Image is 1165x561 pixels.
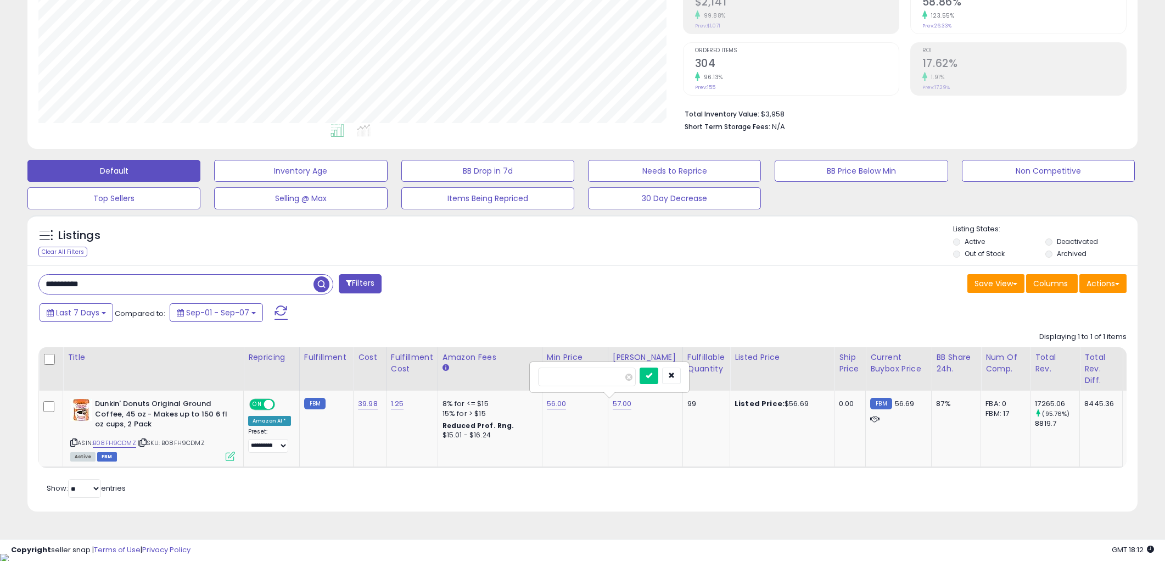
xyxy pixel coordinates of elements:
[547,398,567,409] a: 56.00
[687,352,725,375] div: Fulfillable Quantity
[248,416,291,426] div: Amazon AI *
[695,84,715,91] small: Prev: 155
[358,398,378,409] a: 39.98
[214,160,387,182] button: Inventory Age
[839,352,861,375] div: Ship Price
[700,12,726,20] small: 99.88%
[214,187,387,209] button: Selling @ Max
[401,187,574,209] button: Items Being Repriced
[304,352,349,363] div: Fulfillment
[936,399,972,409] div: 87%
[870,398,892,409] small: FBM
[985,409,1022,419] div: FBM: 17
[985,399,1022,409] div: FBA: 0
[588,160,761,182] button: Needs to Reprice
[685,107,1118,120] li: $3,958
[735,352,830,363] div: Listed Price
[40,303,113,322] button: Last 7 Days
[1035,399,1079,409] div: 17265.06
[391,398,404,409] a: 1.25
[613,352,678,363] div: [PERSON_NAME]
[1084,399,1114,409] div: 8445.36
[273,400,291,409] span: OFF
[953,224,1138,235] p: Listing States:
[922,57,1126,72] h2: 17.62%
[839,399,857,409] div: 0.00
[94,545,141,555] a: Terms of Use
[11,545,191,556] div: seller snap | |
[1026,274,1078,293] button: Columns
[138,438,205,447] span: | SKU: B08FH9CDMZ
[58,228,100,243] h5: Listings
[38,247,87,257] div: Clear All Filters
[1112,545,1154,555] span: 2025-09-15 18:12 GMT
[95,399,228,432] b: Dunkin' Donuts Original Ground Coffee, 45 oz - Makes up to 150 6 fl oz cups, 2 Pack
[391,352,433,375] div: Fulfillment Cost
[700,73,723,81] small: 96.13%
[927,12,955,20] small: 123.55%
[339,274,382,293] button: Filters
[70,399,235,460] div: ASIN:
[443,399,534,409] div: 8% for <= $15
[922,48,1126,54] span: ROI
[936,352,976,375] div: BB Share 24h.
[248,352,295,363] div: Repricing
[250,400,264,409] span: ON
[685,122,770,131] b: Short Term Storage Fees:
[93,438,136,448] a: B08FH9CDMZ
[870,352,927,375] div: Current Buybox Price
[1084,352,1118,386] div: Total Rev. Diff.
[967,274,1024,293] button: Save View
[1079,274,1127,293] button: Actions
[115,308,165,319] span: Compared to:
[922,84,950,91] small: Prev: 17.29%
[1057,237,1098,246] label: Deactivated
[613,398,632,409] a: 57.00
[97,452,117,462] span: FBM
[401,160,574,182] button: BB Drop in 7d
[186,307,249,318] span: Sep-01 - Sep-07
[1039,332,1127,342] div: Displaying 1 to 1 of 1 items
[685,109,759,119] b: Total Inventory Value:
[985,352,1026,375] div: Num of Comp.
[443,352,537,363] div: Amazon Fees
[27,160,200,182] button: Default
[695,57,899,72] h2: 304
[304,398,326,409] small: FBM
[687,399,721,409] div: 99
[70,399,92,421] img: 51MDT5EKcUL._SL40_.jpg
[547,352,603,363] div: Min Price
[68,352,239,363] div: Title
[1057,249,1086,258] label: Archived
[922,23,951,29] small: Prev: 26.33%
[142,545,191,555] a: Privacy Policy
[735,398,785,409] b: Listed Price:
[965,249,1005,258] label: Out of Stock
[695,48,899,54] span: Ordered Items
[443,363,449,373] small: Amazon Fees.
[1042,409,1069,418] small: (95.76%)
[772,121,785,132] span: N/A
[170,303,263,322] button: Sep-01 - Sep-07
[695,23,720,29] small: Prev: $1,071
[47,483,126,493] span: Show: entries
[11,545,51,555] strong: Copyright
[443,409,534,419] div: 15% for > $15
[248,428,291,453] div: Preset:
[443,431,534,440] div: $15.01 - $16.24
[358,352,382,363] div: Cost
[965,237,985,246] label: Active
[1035,352,1075,375] div: Total Rev.
[443,421,514,430] b: Reduced Prof. Rng.
[27,187,200,209] button: Top Sellers
[588,187,761,209] button: 30 Day Decrease
[735,399,826,409] div: $56.69
[56,307,99,318] span: Last 7 Days
[1035,419,1079,429] div: 8819.7
[775,160,948,182] button: BB Price Below Min
[895,398,915,409] span: 56.69
[1033,278,1068,289] span: Columns
[962,160,1135,182] button: Non Competitive
[70,452,96,462] span: All listings currently available for purchase on Amazon
[927,73,945,81] small: 1.91%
